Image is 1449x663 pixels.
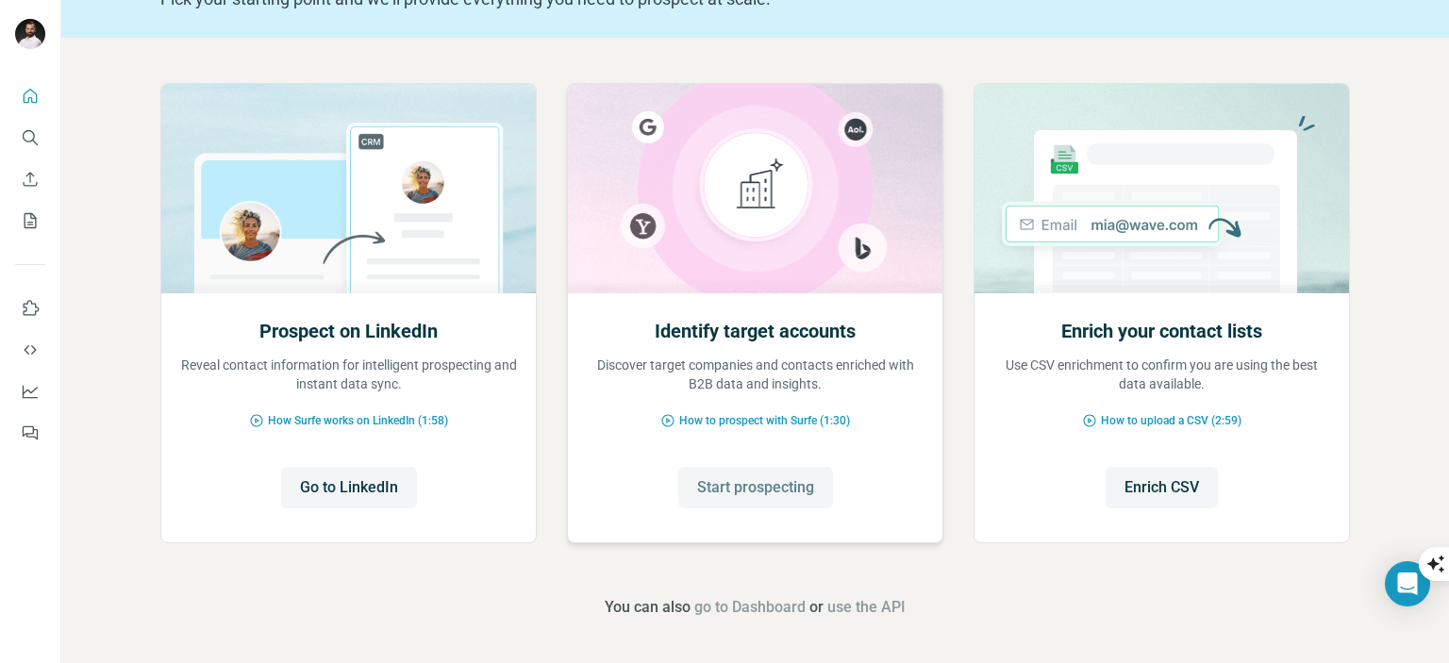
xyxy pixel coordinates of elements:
button: Enrich CSV [15,162,45,196]
span: or [809,596,824,619]
img: Prospect on LinkedIn [160,84,537,293]
button: Start prospecting [678,467,833,508]
button: go to Dashboard [694,596,806,619]
h2: Enrich your contact lists [1061,318,1262,344]
p: Discover target companies and contacts enriched with B2B data and insights. [587,356,924,393]
img: Enrich your contact lists [974,84,1350,293]
button: Feedback [15,416,45,450]
p: Reveal contact information for intelligent prospecting and instant data sync. [180,356,517,393]
span: How to prospect with Surfe (1:30) [679,412,850,429]
h2: Identify target accounts [655,318,856,344]
span: Start prospecting [697,476,814,499]
h2: Prospect on LinkedIn [259,318,438,344]
img: Avatar [15,19,45,49]
button: Enrich CSV [1106,467,1218,508]
span: How to upload a CSV (2:59) [1101,412,1241,429]
span: How Surfe works on LinkedIn (1:58) [268,412,448,429]
span: Go to LinkedIn [300,476,398,499]
img: Identify target accounts [567,84,943,293]
button: Go to LinkedIn [281,467,417,508]
span: Enrich CSV [1124,476,1199,499]
div: Open Intercom Messenger [1385,561,1430,606]
button: Quick start [15,79,45,113]
button: Dashboard [15,374,45,408]
button: Use Surfe on LinkedIn [15,291,45,325]
button: My lists [15,204,45,238]
p: Use CSV enrichment to confirm you are using the best data available. [993,356,1330,393]
button: Use Surfe API [15,333,45,367]
button: use the API [827,596,906,619]
button: Search [15,121,45,155]
span: You can also [605,596,691,619]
